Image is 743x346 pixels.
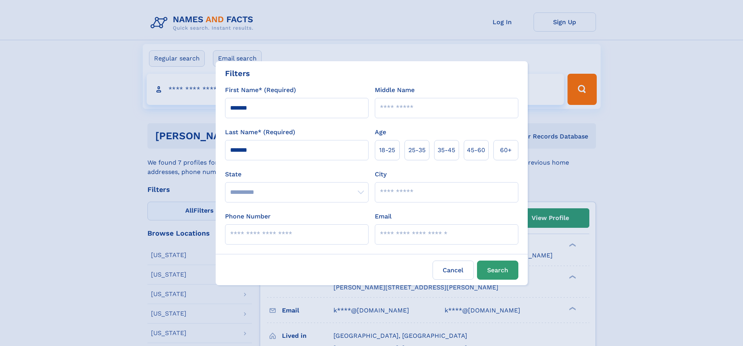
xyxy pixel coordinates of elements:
label: Age [375,128,386,137]
label: City [375,170,387,179]
label: Email [375,212,392,221]
label: Cancel [433,261,474,280]
span: 35‑45 [438,145,455,155]
div: Filters [225,67,250,79]
span: 25‑35 [408,145,426,155]
span: 45‑60 [467,145,485,155]
label: Phone Number [225,212,271,221]
label: Middle Name [375,85,415,95]
label: State [225,170,369,179]
label: Last Name* (Required) [225,128,295,137]
button: Search [477,261,518,280]
span: 18‑25 [379,145,395,155]
span: 60+ [500,145,512,155]
label: First Name* (Required) [225,85,296,95]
